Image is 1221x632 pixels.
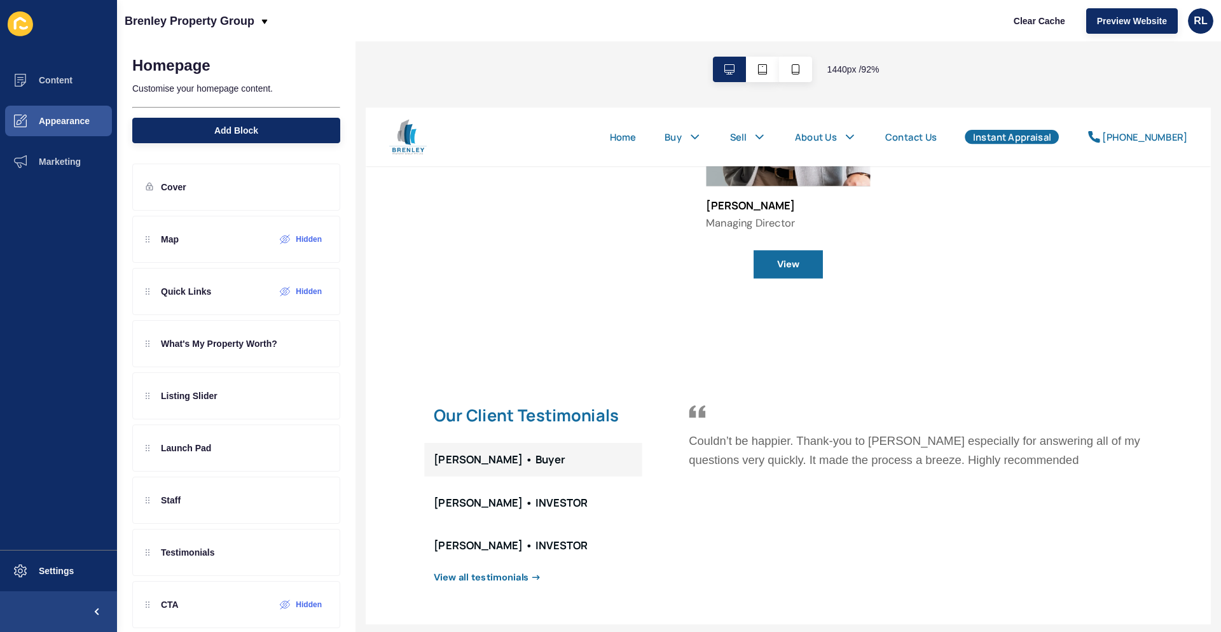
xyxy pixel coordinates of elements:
[465,24,511,39] a: About Us
[132,74,340,102] p: Customise your homepage content.
[125,5,254,37] p: Brenley Property Group
[161,598,179,611] p: CTA
[296,600,322,610] label: Hidden
[296,234,322,244] label: Hidden
[827,63,880,76] span: 1440 px / 92 %
[161,546,215,559] p: Testimonials
[161,181,186,193] p: Cover
[161,390,217,402] p: Listing Slider
[74,467,241,482] h5: [PERSON_NAME] • INVESTOR
[798,24,890,39] div: [PHONE_NUMBER]
[369,98,466,114] a: [PERSON_NAME]
[161,285,211,298] p: Quick Links
[1086,8,1178,34] button: Preview Website
[214,124,258,137] span: Add Block
[132,57,210,74] h1: Homepage
[64,502,190,517] a: View all testimonials
[161,442,211,454] p: Launch Pad
[563,24,619,39] a: Contact Us
[369,118,466,133] p: Managing Director
[1097,15,1167,27] span: Preview Website
[1194,15,1207,27] span: RL
[25,13,66,51] img: Company logo
[64,312,300,353] h2: Our Client Testimonials
[350,351,842,392] p: Couldn’t be happier. Thank-you to [PERSON_NAME] especially for answering all of my questions very...
[782,24,890,39] a: [PHONE_NUMBER]
[395,24,413,39] a: Sell
[161,337,277,350] p: What's My Property Worth?
[161,494,181,507] p: Staff
[420,155,495,185] a: View
[658,24,743,39] a: Instant Appraisal
[132,118,340,143] button: Add Block
[161,233,179,246] p: Map
[74,374,216,390] h5: [PERSON_NAME] • Buyer
[265,24,294,39] a: Home
[1003,8,1076,34] button: Clear Cache
[74,420,241,436] h5: [PERSON_NAME] • INVESTOR
[296,286,322,297] label: Hidden
[324,24,342,39] a: Buy
[1014,15,1065,27] span: Clear Cache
